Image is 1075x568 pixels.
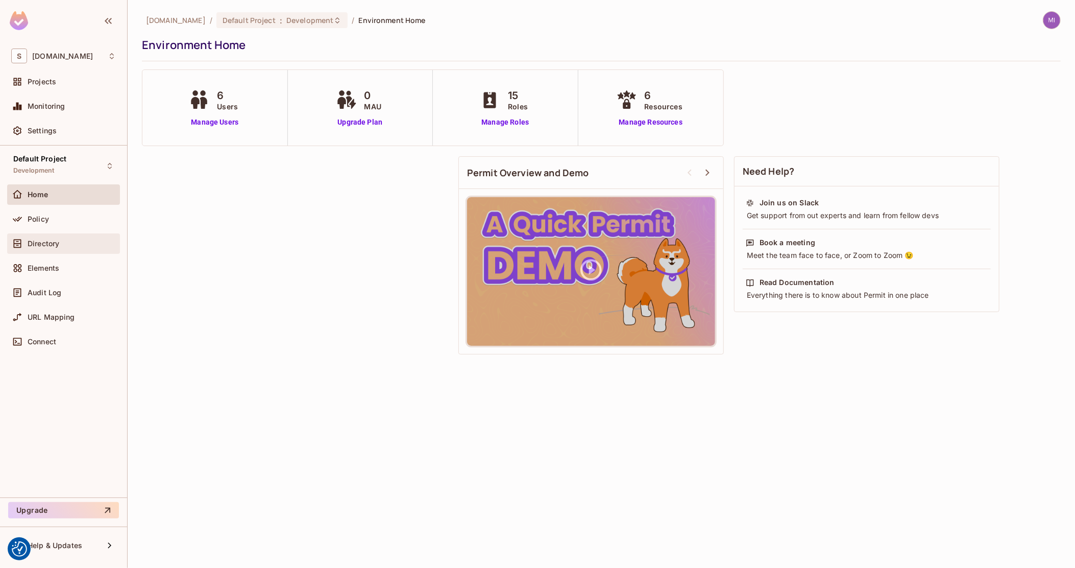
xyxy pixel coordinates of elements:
[467,167,589,179] span: Permit Overview and Demo
[217,88,238,103] span: 6
[32,52,93,60] span: Workspace: sea.live
[10,11,28,30] img: SReyMgAAAABJRU5ErkJggg==
[508,88,528,103] span: 15
[746,290,988,300] div: Everything there is to know about Permit in one place
[334,117,386,128] a: Upgrade Plan
[223,15,276,25] span: Default Project
[28,264,59,272] span: Elements
[28,240,59,248] span: Directory
[760,238,815,248] div: Book a meeting
[746,250,988,261] div: Meet the team face to face, or Zoom to Zoom 😉
[364,101,381,112] span: MAU
[645,88,682,103] span: 6
[28,127,57,135] span: Settings
[210,15,212,25] li: /
[12,541,27,557] img: Revisit consent button
[8,502,119,518] button: Upgrade
[11,49,27,63] span: S
[12,541,27,557] button: Consent Preferences
[760,277,835,288] div: Read Documentation
[614,117,688,128] a: Manage Resources
[13,167,55,175] span: Development
[760,198,819,208] div: Join us on Slack
[286,15,333,25] span: Development
[28,102,65,110] span: Monitoring
[28,338,56,346] span: Connect
[28,541,82,550] span: Help & Updates
[28,313,75,321] span: URL Mapping
[28,215,49,223] span: Policy
[186,117,243,128] a: Manage Users
[743,165,795,178] span: Need Help?
[364,88,381,103] span: 0
[13,155,66,163] span: Default Project
[746,210,988,221] div: Get support from out experts and learn from fellow devs
[28,289,61,297] span: Audit Log
[279,16,283,25] span: :
[352,15,354,25] li: /
[146,15,206,25] span: the active workspace
[477,117,533,128] a: Manage Roles
[28,78,56,86] span: Projects
[1043,12,1060,29] img: michal.wojcik@testshipping.com
[142,37,1056,53] div: Environment Home
[359,15,426,25] span: Environment Home
[217,101,238,112] span: Users
[508,101,528,112] span: Roles
[645,101,682,112] span: Resources
[28,191,48,199] span: Home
